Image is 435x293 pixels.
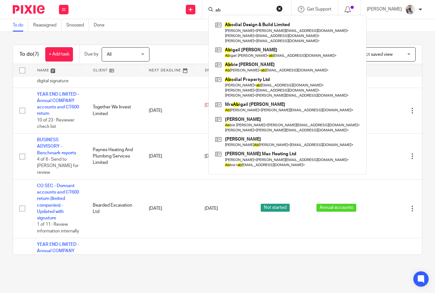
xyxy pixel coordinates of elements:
a: Reassigned [33,19,62,32]
span: (7) [33,52,39,57]
p: [PERSON_NAME] [367,6,402,12]
td: [DATE] [142,88,198,133]
span: 10 of 23 · Reviewer check list [37,118,75,129]
h1: To do [19,51,39,58]
p: Due by [84,51,98,57]
td: [DATE] [142,238,198,283]
span: 1 of 11 · Review information internally [37,223,79,234]
span: Not started [261,204,290,212]
span: Annual accounts [316,204,356,212]
td: [DATE] [142,179,198,238]
a: + Add task [45,47,73,62]
td: Heating Care Dumfries Ltd [86,238,142,283]
span: Get Support [307,7,331,11]
span: Select saved view [357,52,393,57]
a: YEAR END LIMITED - Annual COMPANY accounts and CT600 return [37,92,79,116]
span: [DATE] [205,154,218,158]
a: To do [13,19,28,32]
input: Search [215,8,272,13]
a: Done [94,19,109,32]
a: YEAR END LIMITED - Annual COMPANY accounts and CT600 return [37,242,79,266]
a: BUSINESS ADVISORY - Benchmark reports [37,138,76,155]
span: [DATE] [205,103,218,108]
a: Snoozed [66,19,89,32]
img: Pixie%2002.jpg [405,4,415,15]
span: All [107,52,112,57]
img: Pixie [13,5,45,14]
td: Bearded Excavation Ltd [86,179,142,238]
a: CO SEC - Dormant accounts and CT600 return (limited companies) - Updated with signature [37,184,79,221]
span: 4 of 6 · Send to [PERSON_NAME] for review [37,157,79,175]
td: Paynes Heating And Plumbing Services Limited [86,133,142,179]
button: Clear [276,5,283,12]
td: [DATE] [142,133,198,179]
td: Together We Invest Limited [86,88,142,133]
span: [DATE] [205,206,218,211]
